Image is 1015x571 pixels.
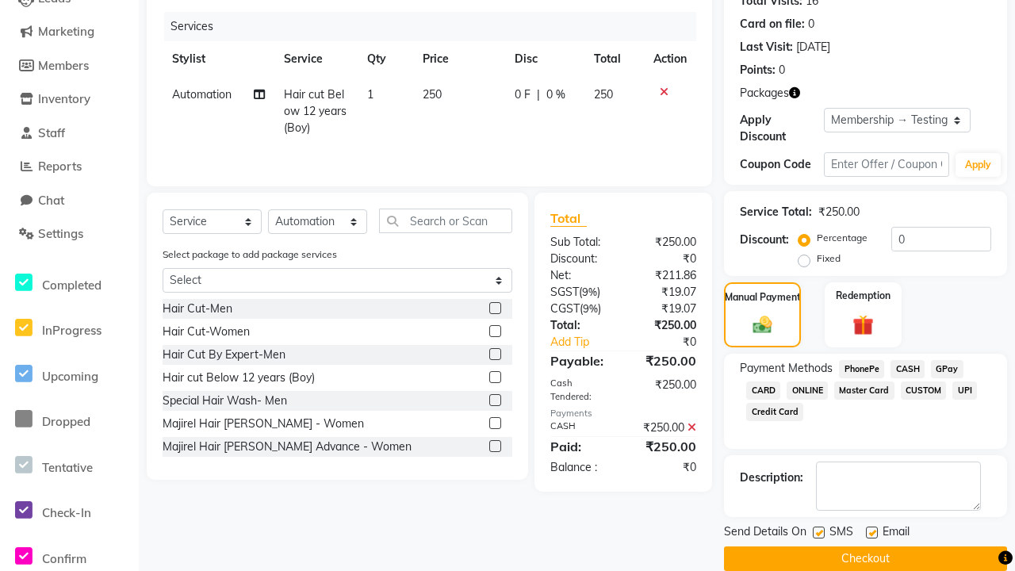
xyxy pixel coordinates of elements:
[724,523,806,543] span: Send Details On
[740,156,824,173] div: Coupon Code
[584,41,645,77] th: Total
[4,57,135,75] a: Members
[582,285,597,298] span: 9%
[38,125,65,140] span: Staff
[746,403,803,421] span: Credit Card
[538,267,623,284] div: Net:
[834,381,894,400] span: Master Card
[787,381,828,400] span: ONLINE
[550,301,580,316] span: CGST
[740,39,793,56] div: Last Visit:
[740,360,833,377] span: Payment Methods
[623,251,708,267] div: ₹0
[172,87,232,102] span: Automation
[623,351,708,370] div: ₹250.00
[638,334,708,351] div: ₹0
[846,312,879,338] img: _gift.svg
[829,523,853,543] span: SMS
[623,284,708,301] div: ₹19.07
[538,437,623,456] div: Paid:
[163,247,337,262] label: Select package to add package services
[413,41,505,77] th: Price
[808,16,814,33] div: 0
[740,16,805,33] div: Card on file:
[956,153,1001,177] button: Apply
[538,301,623,317] div: ( )
[4,192,135,210] a: Chat
[4,225,135,243] a: Settings
[379,209,512,233] input: Search or Scan
[38,58,89,73] span: Members
[740,204,812,220] div: Service Total:
[538,459,623,476] div: Balance :
[4,125,135,143] a: Staff
[724,546,1007,571] button: Checkout
[164,12,708,41] div: Services
[817,251,841,266] label: Fixed
[550,285,579,299] span: SGST
[38,226,83,241] span: Settings
[38,24,94,39] span: Marketing
[747,314,778,336] img: _cash.svg
[740,85,789,102] span: Packages
[824,152,949,177] input: Enter Offer / Coupon Code
[623,234,708,251] div: ₹250.00
[4,23,135,41] a: Marketing
[38,193,64,208] span: Chat
[38,159,82,174] span: Reports
[4,158,135,176] a: Reports
[42,551,86,566] span: Confirm
[538,420,623,436] div: CASH
[284,87,347,135] span: Hair cut Below 12 years (Boy)
[163,347,285,363] div: Hair Cut By Expert-Men
[42,460,93,475] span: Tentative
[538,351,623,370] div: Payable:
[42,369,98,384] span: Upcoming
[42,414,90,429] span: Dropped
[583,302,598,315] span: 9%
[537,86,540,103] span: |
[163,301,232,317] div: Hair Cut-Men
[779,62,785,79] div: 0
[42,323,101,338] span: InProgress
[740,62,776,79] div: Points:
[538,251,623,267] div: Discount:
[740,232,789,248] div: Discount:
[883,523,910,543] span: Email
[623,317,708,334] div: ₹250.00
[817,231,868,245] label: Percentage
[538,234,623,251] div: Sub Total:
[952,381,977,400] span: UPI
[163,324,250,340] div: Hair Cut-Women
[623,437,708,456] div: ₹250.00
[644,41,696,77] th: Action
[42,505,91,520] span: Check-In
[515,86,530,103] span: 0 F
[163,370,315,386] div: Hair cut Below 12 years (Boy)
[839,360,884,378] span: PhonePe
[163,416,364,432] div: Majirel Hair [PERSON_NAME] - Women
[623,301,708,317] div: ₹19.07
[550,407,697,420] div: Payments
[818,204,860,220] div: ₹250.00
[505,41,584,77] th: Disc
[358,41,413,77] th: Qty
[836,289,891,303] label: Redemption
[42,278,101,293] span: Completed
[796,39,830,56] div: [DATE]
[550,210,587,227] span: Total
[740,112,824,145] div: Apply Discount
[891,360,925,378] span: CASH
[163,41,274,77] th: Stylist
[4,90,135,109] a: Inventory
[546,86,565,103] span: 0 %
[423,87,442,102] span: 250
[538,317,623,334] div: Total:
[163,393,287,409] div: Special Hair Wash- Men
[538,334,638,351] a: Add Tip
[38,91,90,106] span: Inventory
[725,290,801,305] label: Manual Payment
[623,377,708,404] div: ₹250.00
[538,284,623,301] div: ( )
[538,377,623,404] div: Cash Tendered:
